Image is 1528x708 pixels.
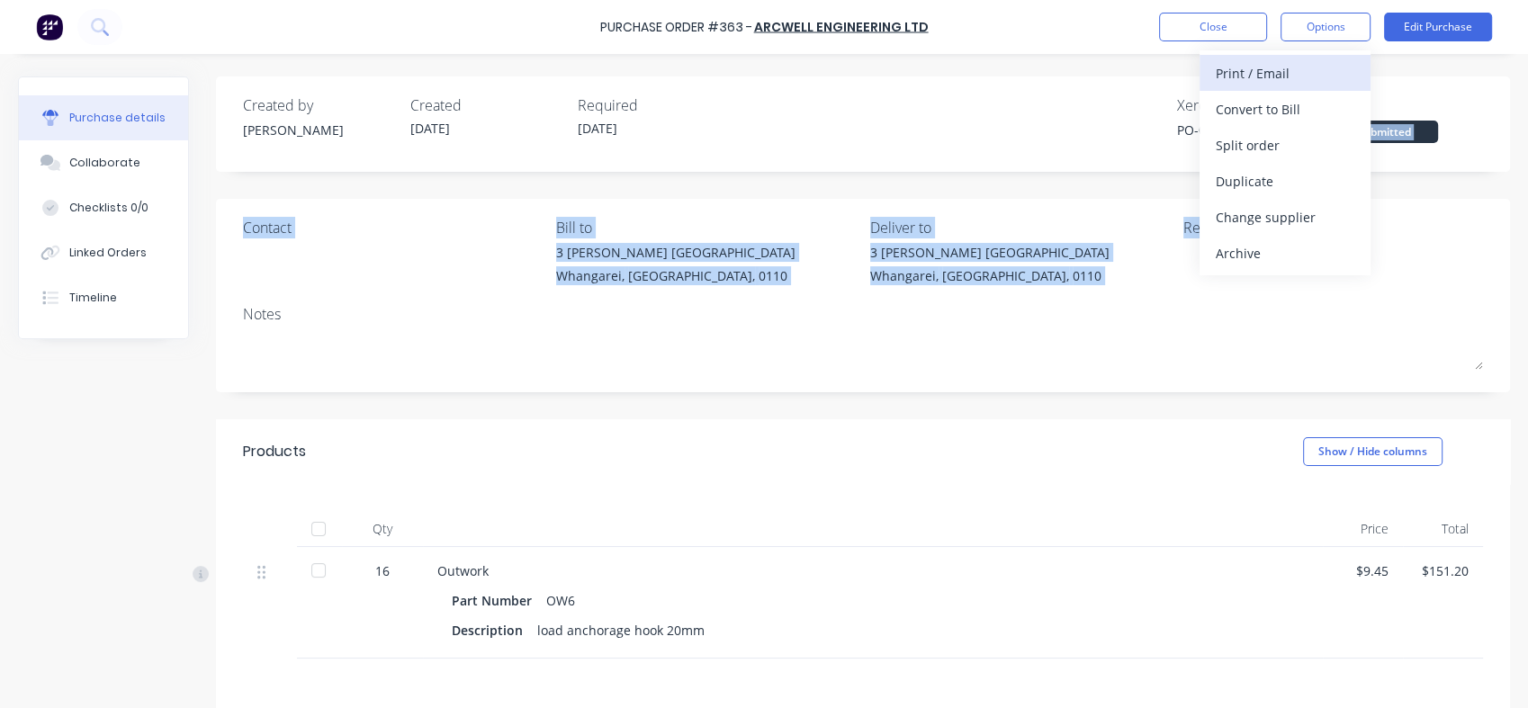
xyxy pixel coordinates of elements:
[1200,55,1371,91] button: Print / Email
[1177,94,1330,116] div: Xero PO #
[410,94,563,116] div: Created
[1323,511,1403,547] div: Price
[1330,121,1438,143] div: Submitted
[1177,121,1330,139] div: PO-0312
[19,185,188,230] button: Checklists 0/0
[546,587,575,614] div: OW6
[1200,91,1371,127] button: Convert to Bill
[578,94,731,116] div: Required
[342,511,423,547] div: Qty
[1330,94,1483,116] div: Status
[243,217,543,238] div: Contact
[870,243,1110,262] div: 3 [PERSON_NAME] [GEOGRAPHIC_DATA]
[19,275,188,320] button: Timeline
[1216,168,1354,194] div: Duplicate
[556,217,856,238] div: Bill to
[1200,127,1371,163] button: Split order
[1216,132,1354,158] div: Split order
[537,617,705,643] div: load anchorage hook 20mm
[69,245,147,261] div: Linked Orders
[69,110,166,126] div: Purchase details
[19,95,188,140] button: Purchase details
[36,13,63,40] img: Factory
[600,18,752,37] div: Purchase Order #363 -
[243,441,306,462] div: Products
[452,587,546,614] div: Part Number
[69,200,148,216] div: Checklists 0/0
[1183,217,1483,238] div: Reference
[69,290,117,306] div: Timeline
[1216,96,1354,122] div: Convert to Bill
[19,230,188,275] button: Linked Orders
[1384,13,1492,41] button: Edit Purchase
[243,121,396,139] div: [PERSON_NAME]
[1281,13,1371,41] button: Options
[452,617,537,643] div: Description
[1200,235,1371,271] button: Archive
[1303,437,1443,466] button: Show / Hide columns
[1216,204,1354,230] div: Change supplier
[556,266,795,285] div: Whangarei, [GEOGRAPHIC_DATA], 0110
[69,155,140,171] div: Collaborate
[1159,13,1267,41] button: Close
[870,217,1170,238] div: Deliver to
[243,94,396,116] div: Created by
[437,561,1308,580] div: Outwork
[1200,163,1371,199] button: Duplicate
[1216,60,1354,86] div: Print / Email
[1200,199,1371,235] button: Change supplier
[1337,561,1389,580] div: $9.45
[754,18,929,36] a: Arcwell Engineering Ltd
[243,303,1483,325] div: Notes
[1403,511,1483,547] div: Total
[870,266,1110,285] div: Whangarei, [GEOGRAPHIC_DATA], 0110
[556,243,795,262] div: 3 [PERSON_NAME] [GEOGRAPHIC_DATA]
[1417,561,1469,580] div: $151.20
[356,561,409,580] div: 16
[1216,240,1354,266] div: Archive
[19,140,188,185] button: Collaborate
